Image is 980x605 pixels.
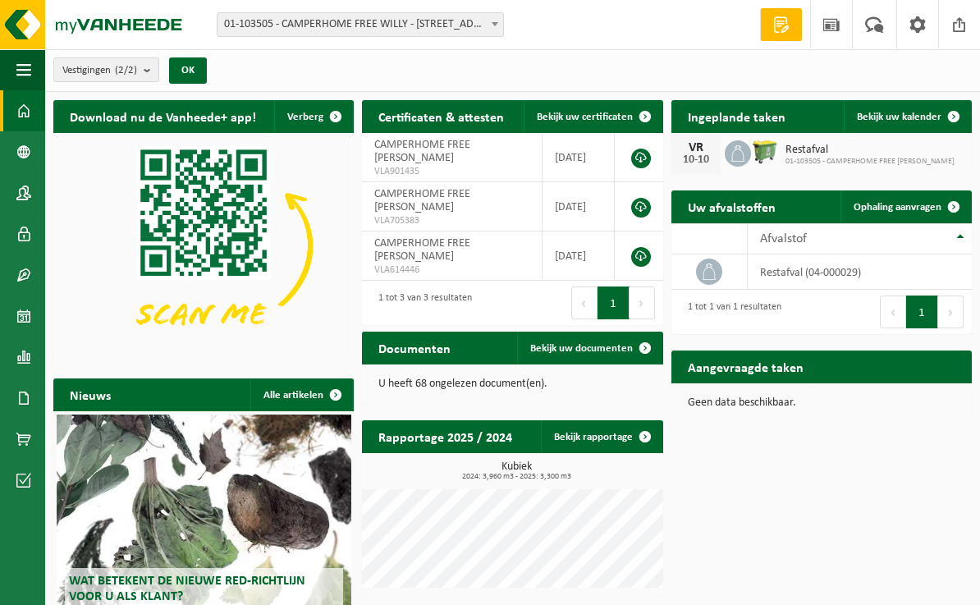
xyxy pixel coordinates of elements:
a: Bekijk uw kalender [844,100,970,133]
span: 01-103505 - CAMPERHOME FREE [PERSON_NAME] [785,157,955,167]
span: Restafval [785,144,955,157]
h2: Nieuws [53,378,127,410]
td: [DATE] [543,182,615,231]
span: Bekijk uw certificaten [537,112,633,122]
p: Geen data beschikbaar. [688,397,955,409]
h2: Download nu de Vanheede+ app! [53,100,272,132]
button: Verberg [274,100,352,133]
h2: Ingeplande taken [671,100,802,132]
td: [DATE] [543,133,615,182]
button: OK [169,57,207,84]
a: Bekijk uw certificaten [524,100,662,133]
div: 1 tot 3 van 3 resultaten [370,285,472,321]
h2: Rapportage 2025 / 2024 [362,420,529,452]
span: CAMPERHOME FREE [PERSON_NAME] [374,237,470,263]
button: Next [630,286,655,319]
span: CAMPERHOME FREE [PERSON_NAME] [374,188,470,213]
a: Bekijk uw documenten [517,332,662,364]
td: [DATE] [543,231,615,281]
button: Previous [880,296,906,328]
h2: Documenten [362,332,467,364]
span: Verberg [287,112,323,122]
count: (2/2) [115,65,137,76]
span: CAMPERHOME FREE [PERSON_NAME] [374,139,470,164]
h2: Uw afvalstoffen [671,190,792,222]
span: Afvalstof [760,232,807,245]
div: 10-10 [680,154,712,166]
p: U heeft 68 ongelezen document(en). [378,378,646,390]
span: 2024: 3,960 m3 - 2025: 3,300 m3 [370,473,662,481]
button: Previous [571,286,598,319]
span: VLA614446 [374,264,529,277]
a: Alle artikelen [250,378,352,411]
div: VR [680,141,712,154]
span: 01-103505 - CAMPERHOME FREE WILLY - 2970 SCHILDE, MOLENSTRAAT 138 [218,13,503,36]
span: Ophaling aanvragen [854,202,941,213]
span: Bekijk uw kalender [857,112,941,122]
span: 01-103505 - CAMPERHOME FREE WILLY - 2970 SCHILDE, MOLENSTRAAT 138 [217,12,504,37]
span: VLA705383 [374,214,529,227]
button: Vestigingen(2/2) [53,57,159,82]
a: Ophaling aanvragen [840,190,970,223]
h2: Certificaten & attesten [362,100,520,132]
h2: Aangevraagde taken [671,351,820,383]
span: VLA901435 [374,165,529,178]
img: Download de VHEPlus App [53,133,354,359]
img: WB-0660-HPE-GN-50 [751,138,779,166]
div: 1 tot 1 van 1 resultaten [680,294,781,330]
span: Wat betekent de nieuwe RED-richtlijn voor u als klant? [69,575,305,603]
a: Bekijk rapportage [541,420,662,453]
span: Vestigingen [62,58,137,83]
span: Bekijk uw documenten [530,343,633,354]
h3: Kubiek [370,461,662,481]
td: restafval (04-000029) [748,254,972,290]
button: 1 [598,286,630,319]
button: Next [938,296,964,328]
button: 1 [906,296,938,328]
